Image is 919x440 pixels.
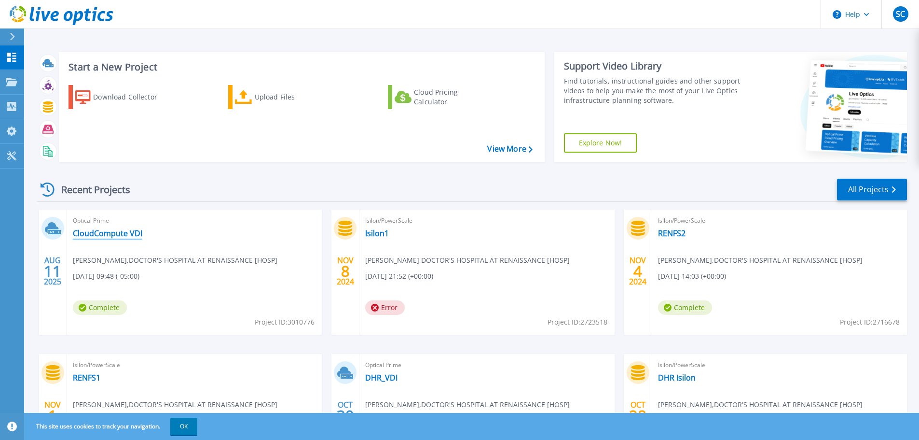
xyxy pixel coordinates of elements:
[341,267,350,275] span: 8
[840,317,900,327] span: Project ID: 2716678
[365,373,398,383] a: DHR_VDI
[255,87,332,107] div: Upload Files
[73,271,139,282] span: [DATE] 09:48 (-05:00)
[73,360,316,370] span: Isilon/PowerScale
[658,215,901,226] span: Isilon/PowerScale
[73,255,277,266] span: [PERSON_NAME] , DOCTOR'S HOSPITAL AT RENAISSANCE [HOSP]
[633,267,642,275] span: 4
[228,85,336,109] a: Upload Files
[658,271,726,282] span: [DATE] 14:03 (+00:00)
[629,412,646,420] span: 28
[43,398,62,433] div: NOV 2024
[548,317,607,327] span: Project ID: 2723518
[365,215,608,226] span: Isilon/PowerScale
[365,300,405,315] span: Error
[43,254,62,289] div: AUG 2025
[487,144,532,154] a: View More
[73,228,142,238] a: CloudCompute VDI
[658,360,901,370] span: Isilon/PowerScale
[629,398,647,433] div: OCT 2024
[365,228,389,238] a: Isilon1
[837,179,907,200] a: All Projects
[658,300,712,315] span: Complete
[69,85,176,109] a: Download Collector
[629,254,647,289] div: NOV 2024
[388,85,495,109] a: Cloud Pricing Calculator
[365,255,570,266] span: [PERSON_NAME] , DOCTOR'S HOSPITAL AT RENAISSANCE [HOSP]
[73,300,127,315] span: Complete
[658,228,686,238] a: RENFS2
[564,76,744,105] div: Find tutorials, instructional guides and other support videos to help you make the most of your L...
[365,360,608,370] span: Optical Prime
[73,215,316,226] span: Optical Prime
[564,133,637,153] a: Explore Now!
[336,398,355,433] div: OCT 2024
[658,373,696,383] a: DHR Isilon
[48,412,57,420] span: 1
[336,254,355,289] div: NOV 2024
[255,317,315,327] span: Project ID: 3010776
[73,399,277,410] span: [PERSON_NAME] , DOCTOR'S HOSPITAL AT RENAISSANCE [HOSP]
[337,412,354,420] span: 30
[365,271,433,282] span: [DATE] 21:52 (+00:00)
[414,87,491,107] div: Cloud Pricing Calculator
[69,62,532,72] h3: Start a New Project
[365,399,570,410] span: [PERSON_NAME] , DOCTOR'S HOSPITAL AT RENAISSANCE [HOSP]
[44,267,61,275] span: 11
[658,255,863,266] span: [PERSON_NAME] , DOCTOR'S HOSPITAL AT RENAISSANCE [HOSP]
[658,399,863,410] span: [PERSON_NAME] , DOCTOR'S HOSPITAL AT RENAISSANCE [HOSP]
[27,418,197,435] span: This site uses cookies to track your navigation.
[564,60,744,72] div: Support Video Library
[37,178,143,201] div: Recent Projects
[896,10,905,18] span: SC
[93,87,170,107] div: Download Collector
[170,418,197,435] button: OK
[73,373,100,383] a: RENFS1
